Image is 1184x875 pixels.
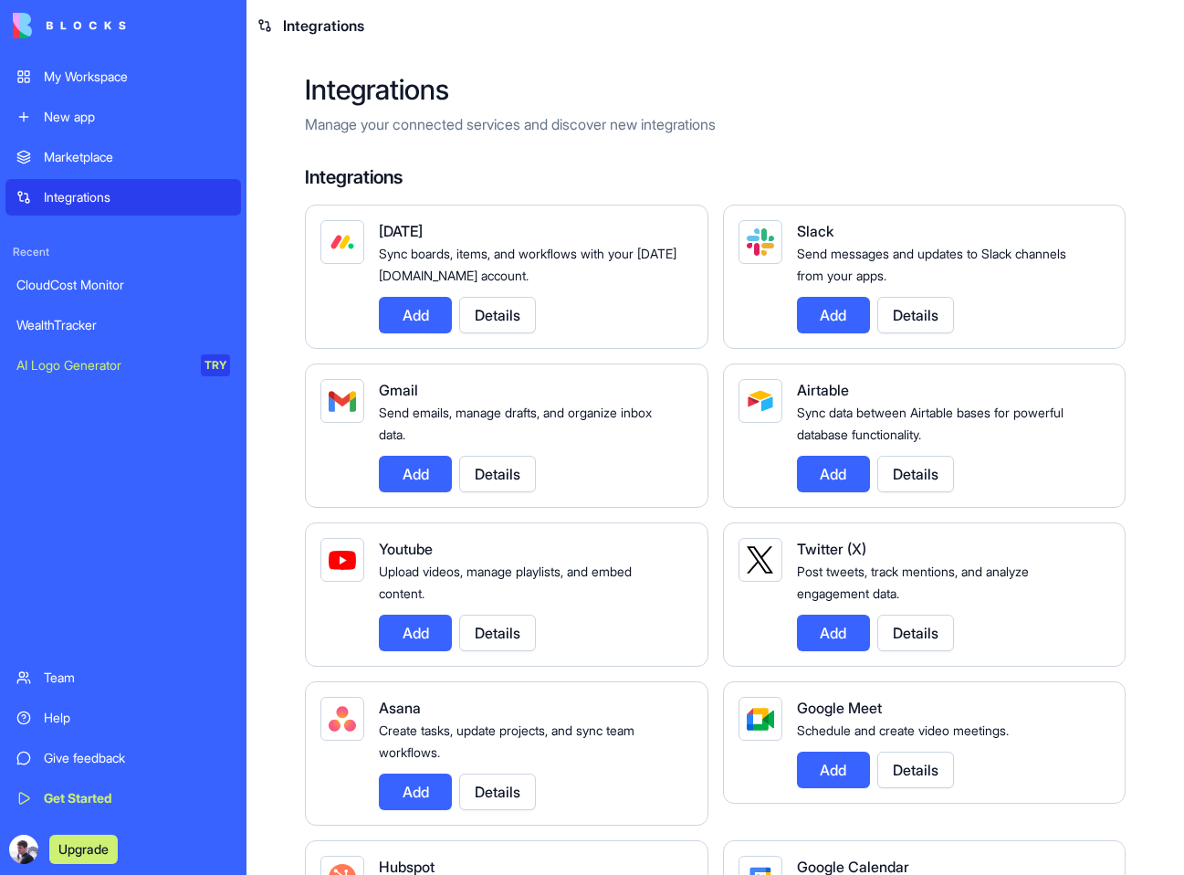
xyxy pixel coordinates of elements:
[13,13,126,38] img: logo
[379,564,632,601] span: Upload videos, manage playlists, and embed content.
[44,188,230,206] div: Integrations
[44,789,230,807] div: Get Started
[379,615,452,651] button: Add
[44,108,230,126] div: New app
[459,774,536,810] button: Details
[5,139,241,175] a: Marketplace
[379,297,452,333] button: Add
[459,297,536,333] button: Details
[5,659,241,696] a: Team
[797,564,1029,601] span: Post tweets, track mentions, and analyze engagement data.
[459,615,536,651] button: Details
[797,456,870,492] button: Add
[305,73,1126,106] h2: Integrations
[797,246,1066,283] span: Send messages and updates to Slack channels from your apps.
[9,835,38,864] img: ACg8ocIp88pyQ1_HRqzBofKyzPjarAR89VkukzseJYGM1mHoXVM7DW-Z=s96-c
[44,749,230,767] div: Give feedback
[379,381,418,399] span: Gmail
[16,276,230,294] div: CloudCost Monitor
[305,113,1126,135] p: Manage your connected services and discover new integrations
[5,780,241,817] a: Get Started
[16,356,188,374] div: AI Logo Generator
[797,615,870,651] button: Add
[44,68,230,86] div: My Workspace
[459,456,536,492] button: Details
[283,15,364,37] span: Integrations
[201,354,230,376] div: TRY
[5,740,241,776] a: Give feedback
[49,835,118,864] button: Upgrade
[797,699,882,717] span: Google Meet
[797,381,849,399] span: Airtable
[379,456,452,492] button: Add
[379,246,676,283] span: Sync boards, items, and workflows with your [DATE][DOMAIN_NAME] account.
[5,267,241,303] a: CloudCost Monitor
[5,700,241,736] a: Help
[877,297,954,333] button: Details
[5,245,241,259] span: Recent
[379,774,452,810] button: Add
[16,316,230,334] div: WealthTracker
[797,722,1009,738] span: Schedule and create video meetings.
[44,709,230,727] div: Help
[49,839,118,858] a: Upgrade
[797,405,1064,442] span: Sync data between Airtable bases for powerful database functionality.
[44,148,230,166] div: Marketplace
[5,179,241,216] a: Integrations
[797,752,870,788] button: Add
[797,222,833,240] span: Slack
[797,540,866,558] span: Twitter (X)
[379,540,433,558] span: Youtube
[44,669,230,687] div: Team
[379,222,423,240] span: [DATE]
[305,164,1126,190] h4: Integrations
[5,307,241,343] a: WealthTracker
[877,456,954,492] button: Details
[877,752,954,788] button: Details
[5,347,241,384] a: AI Logo GeneratorTRY
[5,99,241,135] a: New app
[5,58,241,95] a: My Workspace
[379,699,421,717] span: Asana
[379,405,652,442] span: Send emails, manage drafts, and organize inbox data.
[797,297,870,333] button: Add
[877,615,954,651] button: Details
[379,722,634,760] span: Create tasks, update projects, and sync team workflows.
